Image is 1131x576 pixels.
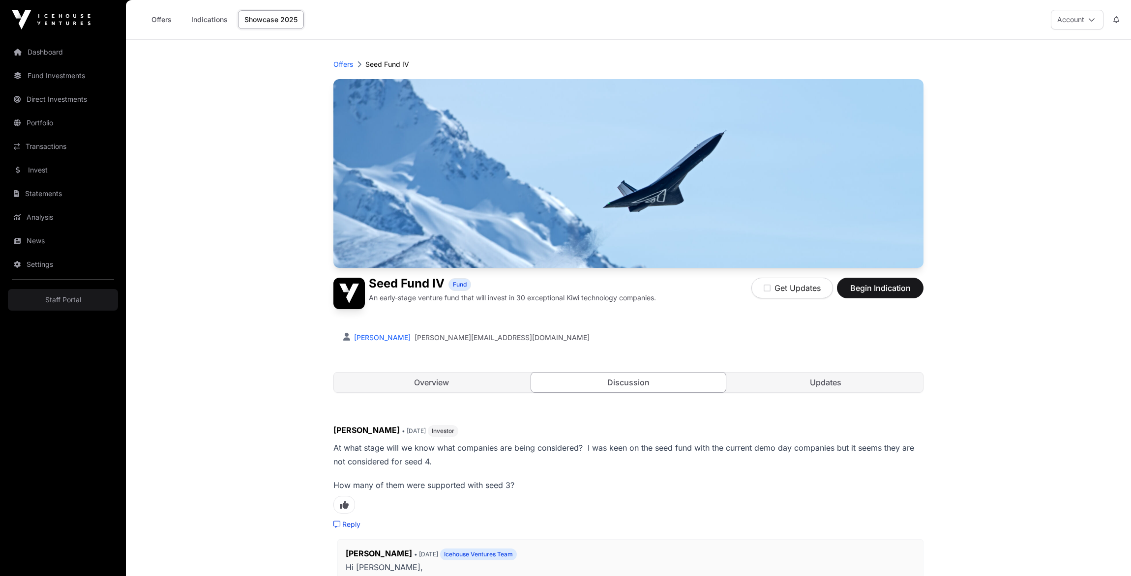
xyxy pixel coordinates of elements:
a: Portfolio [8,112,118,134]
a: Transactions [8,136,118,157]
img: Seed Fund IV [333,278,365,309]
span: Like this comment [333,496,355,514]
a: Offers [333,59,353,69]
a: [PERSON_NAME][EMAIL_ADDRESS][DOMAIN_NAME] [415,333,590,343]
img: Seed Fund IV [333,79,923,268]
p: At what stage will we know what companies are being considered? I was keen on the seed fund with ... [333,441,923,468]
span: Icehouse Ventures Team [444,550,513,558]
span: • [DATE] [402,427,426,434]
span: Begin Indication [849,282,911,294]
button: Account [1051,10,1103,29]
span: Fund [453,281,467,288]
button: Get Updates [751,278,833,298]
a: Fund Investments [8,65,118,86]
a: Invest [8,159,118,181]
span: Investor [432,427,454,435]
a: News [8,230,118,252]
nav: Tabs [334,373,923,392]
a: Reply [333,519,360,529]
a: Showcase 2025 [238,10,304,29]
a: Discussion [531,372,727,393]
button: Begin Indication [837,278,923,298]
a: Begin Indication [837,288,923,297]
a: Direct Investments [8,88,118,110]
p: Seed Fund IV [365,59,409,69]
a: Staff Portal [8,289,118,311]
a: Dashboard [8,41,118,63]
span: • [DATE] [414,550,438,558]
img: Icehouse Ventures Logo [12,10,90,29]
p: How many of them were supported with seed 3? [333,478,923,492]
a: Offers [142,10,181,29]
a: Indications [185,10,234,29]
a: Statements [8,183,118,204]
a: [PERSON_NAME] [352,333,411,342]
span: [PERSON_NAME] [333,425,400,435]
a: Settings [8,254,118,275]
a: Analysis [8,206,118,228]
a: Overview [334,373,529,392]
a: Updates [728,373,923,392]
span: [PERSON_NAME] [346,548,412,558]
p: An early-stage venture fund that will invest in 30 exceptional Kiwi technology companies. [369,293,656,303]
h1: Seed Fund IV [369,278,445,291]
